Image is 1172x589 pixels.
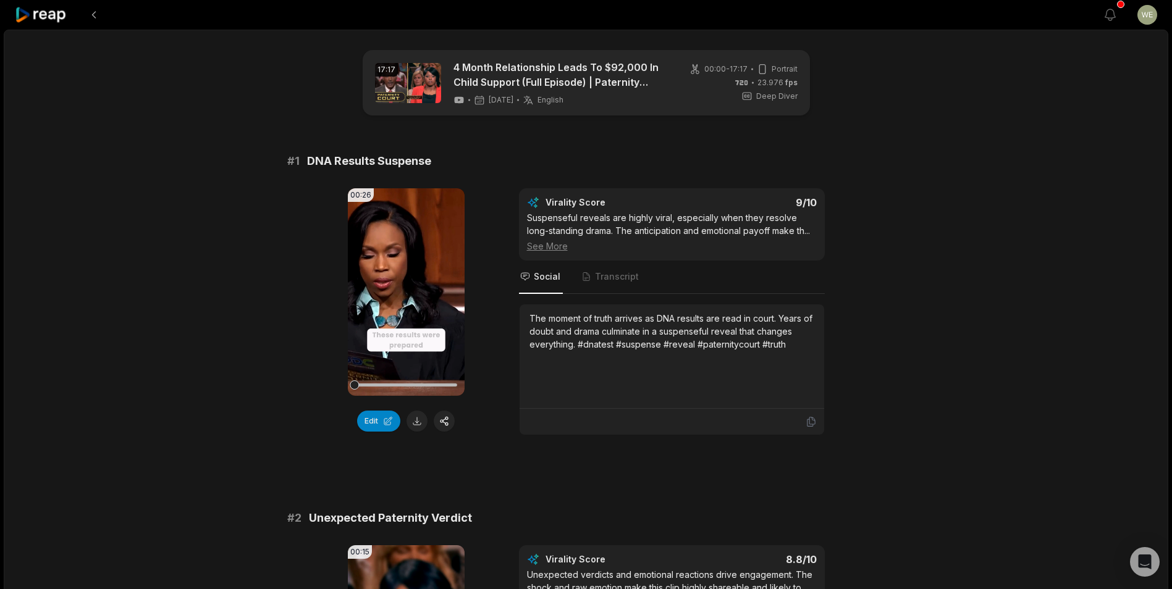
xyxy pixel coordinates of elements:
div: Open Intercom Messenger [1130,547,1160,577]
span: # 1 [287,152,300,170]
span: 00:00 - 17:17 [704,64,748,75]
div: Virality Score [546,553,678,566]
div: See More [527,240,817,253]
a: 4 Month Relationship Leads To $92,000 In Child Support (Full Episode) | Paternity Court [453,60,667,90]
span: English [538,95,563,105]
div: 9 /10 [684,196,817,209]
span: 23.976 [757,77,798,88]
video: Your browser does not support mp4 format. [348,188,465,396]
span: # 2 [287,509,301,527]
span: Unexpected Paternity Verdict [309,509,472,527]
span: Deep Diver [756,91,798,102]
span: DNA Results Suspense [307,152,431,170]
span: Transcript [595,270,639,283]
div: Suspenseful reveals are highly viral, especially when they resolve long-standing drama. The antic... [527,211,817,253]
nav: Tabs [519,261,825,294]
div: The moment of truth arrives as DNA results are read in court. Years of doubt and drama culminate ... [529,312,814,351]
div: 8.8 /10 [684,553,817,566]
button: Edit [357,411,400,432]
span: Portrait [772,64,798,75]
span: [DATE] [489,95,513,105]
div: Virality Score [546,196,678,209]
span: fps [785,78,798,87]
span: Social [534,270,560,283]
